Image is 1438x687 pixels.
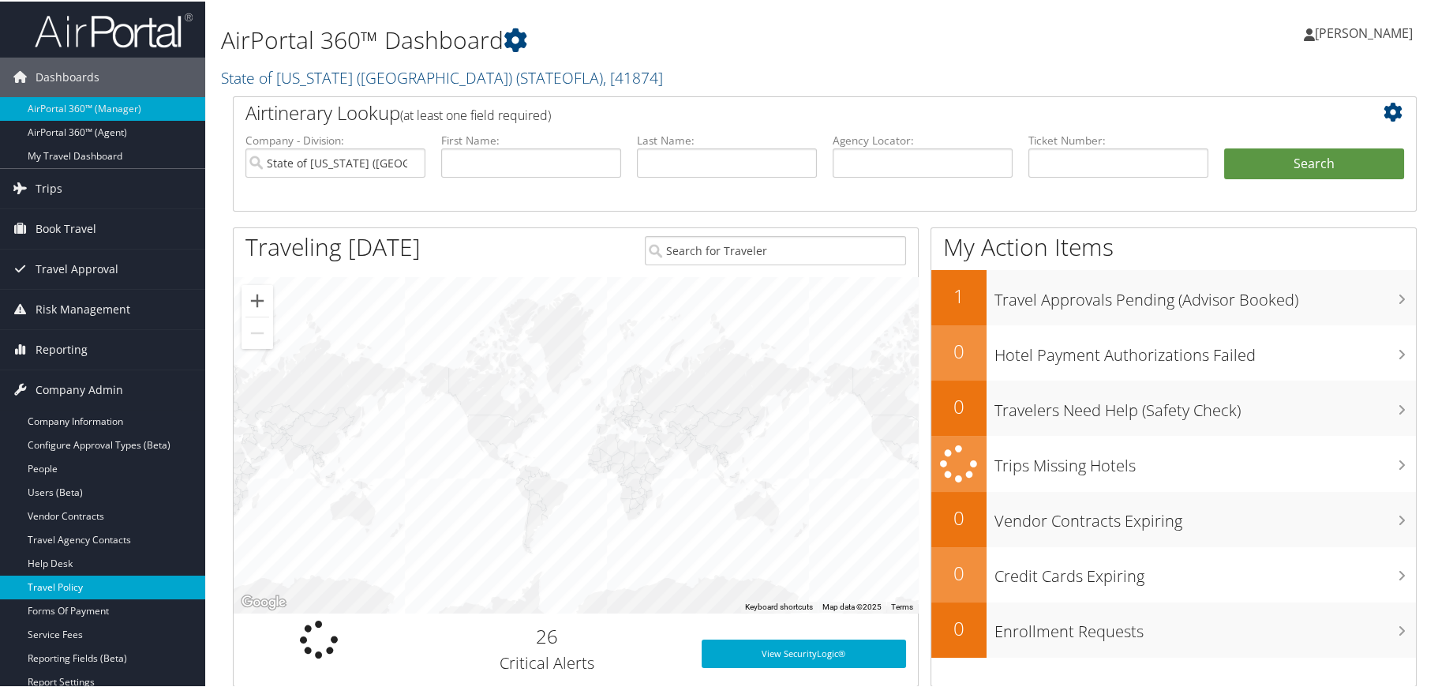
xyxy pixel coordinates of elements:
[238,591,290,611] img: Google
[994,390,1416,420] h3: Travelers Need Help (Safety Check)
[36,288,130,328] span: Risk Management
[931,268,1416,324] a: 1Travel Approvals Pending (Advisor Booked)
[36,328,88,368] span: Reporting
[994,280,1416,310] h3: Travel Approvals Pending (Advisor Booked)
[637,131,817,147] label: Last Name:
[931,614,987,640] h2: 0
[221,66,663,87] a: State of [US_STATE] ([GEOGRAPHIC_DATA])
[645,235,906,264] input: Search for Traveler
[931,336,987,363] h2: 0
[931,490,1416,546] a: 0Vendor Contracts Expiring
[745,600,813,611] button: Keyboard shortcuts
[931,601,1416,656] a: 0Enrollment Requests
[35,10,193,47] img: airportal-logo.png
[931,379,1416,434] a: 0Travelers Need Help (Safety Check)
[931,503,987,530] h2: 0
[931,558,987,585] h2: 0
[994,445,1416,475] h3: Trips Missing Hotels
[36,167,62,207] span: Trips
[221,22,1026,55] h1: AirPortal 360™ Dashboard
[400,105,551,122] span: (at least one field required)
[242,283,273,315] button: Zoom in
[891,601,913,610] a: Terms (opens in new tab)
[994,611,1416,641] h3: Enrollment Requests
[702,638,906,666] a: View SecurityLogic®
[833,131,1013,147] label: Agency Locator:
[516,66,603,87] span: ( STATEOFLA )
[994,501,1416,531] h3: Vendor Contracts Expiring
[36,56,99,96] span: Dashboards
[1304,8,1429,55] a: [PERSON_NAME]
[931,229,1416,262] h1: My Action Items
[1224,147,1404,178] button: Search
[245,98,1305,125] h2: Airtinerary Lookup
[931,324,1416,379] a: 0Hotel Payment Authorizations Failed
[245,131,425,147] label: Company - Division:
[36,248,118,287] span: Travel Approval
[441,131,621,147] label: First Name:
[36,208,96,247] span: Book Travel
[245,229,421,262] h1: Traveling [DATE]
[994,556,1416,586] h3: Credit Cards Expiring
[1315,23,1413,40] span: [PERSON_NAME]
[417,651,678,673] h3: Critical Alerts
[417,621,678,648] h2: 26
[36,369,123,408] span: Company Admin
[1028,131,1208,147] label: Ticket Number:
[931,546,1416,601] a: 0Credit Cards Expiring
[822,601,882,610] span: Map data ©2025
[931,281,987,308] h2: 1
[931,434,1416,490] a: Trips Missing Hotels
[994,335,1416,365] h3: Hotel Payment Authorizations Failed
[603,66,663,87] span: , [ 41874 ]
[242,316,273,347] button: Zoom out
[238,591,290,611] a: Open this area in Google Maps (opens a new window)
[931,392,987,419] h2: 0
